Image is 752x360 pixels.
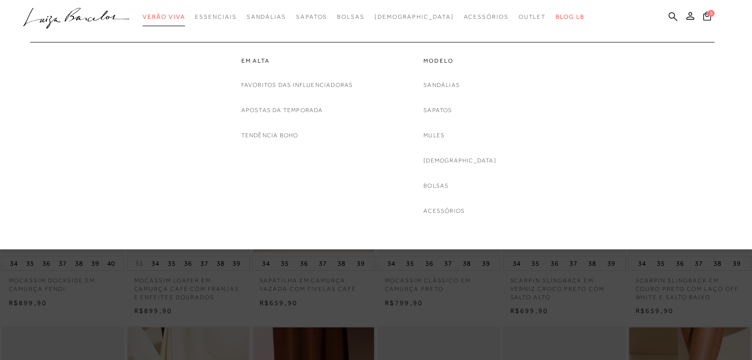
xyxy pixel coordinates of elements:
a: categoryNavScreenReaderText [241,57,353,65]
span: 3 [708,10,714,17]
a: categoryNavScreenReaderText [195,8,236,26]
a: noSubCategoriesText [241,80,353,90]
a: categoryNavScreenReaderText [423,57,496,65]
a: categoryNavScreenReaderText [143,8,185,26]
a: noSubCategoriesText [423,80,460,90]
a: categoryNavScreenReaderText [296,8,327,26]
a: noSubCategoriesText [423,206,465,216]
span: Outlet [519,13,546,20]
a: noSubCategoriesText [375,8,454,26]
button: 3 [700,11,714,24]
span: Bolsas [337,13,365,20]
span: Sapatos [296,13,327,20]
a: categoryNavScreenReaderText [519,8,546,26]
a: noSubCategoriesText [423,130,445,141]
a: categoryNavScreenReaderText [247,8,286,26]
a: noSubCategoriesText [241,105,323,116]
a: noSubCategoriesText [423,181,449,191]
a: noSubCategoriesText [241,130,299,141]
a: noSubCategoriesText [423,105,452,116]
span: [DEMOGRAPHIC_DATA] [375,13,454,20]
span: Essenciais [195,13,236,20]
span: Acessórios [464,13,509,20]
span: Verão Viva [143,13,185,20]
a: noSubCategoriesText [423,156,496,166]
a: BLOG LB [556,8,584,26]
a: categoryNavScreenReaderText [337,8,365,26]
a: categoryNavScreenReaderText [464,8,509,26]
span: Sandálias [247,13,286,20]
span: BLOG LB [556,13,584,20]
